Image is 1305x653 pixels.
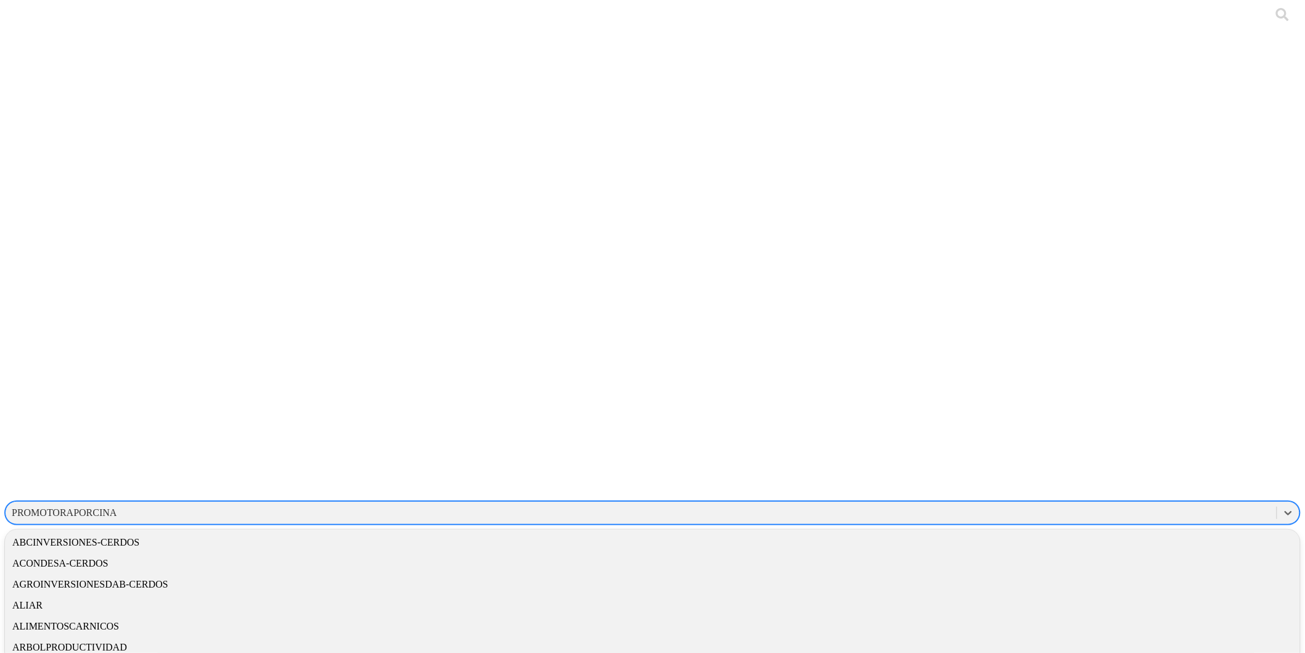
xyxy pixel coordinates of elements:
div: AGROINVERSIONESDAB-CERDOS [5,574,1300,595]
div: ACONDESA-CERDOS [5,553,1300,574]
div: ABCINVERSIONES-CERDOS [5,532,1300,553]
div: ALIMENTOSCARNICOS [5,616,1300,637]
div: ALIAR [5,595,1300,616]
div: PROMOTORAPORCINA [12,507,117,518]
